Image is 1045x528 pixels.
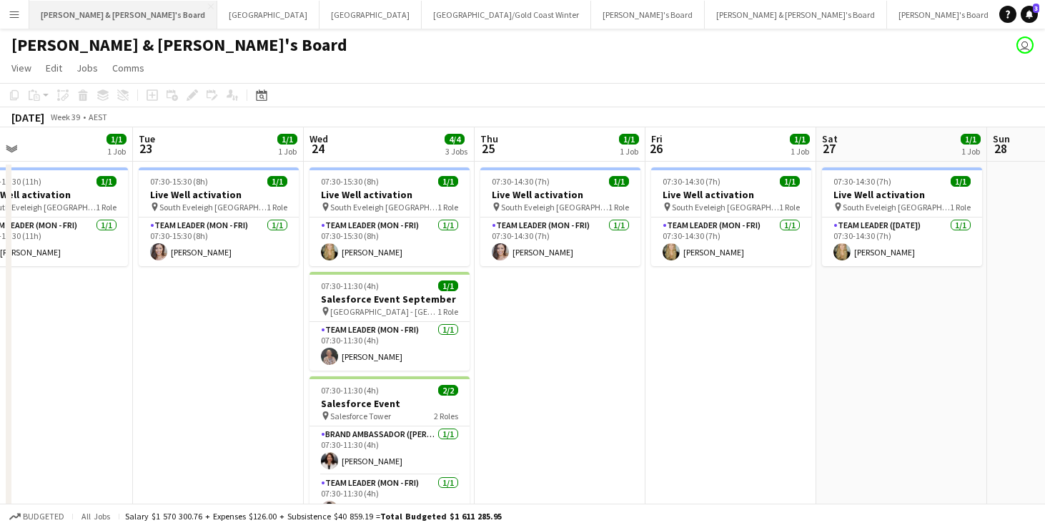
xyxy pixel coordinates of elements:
h3: Live Well activation [309,188,470,201]
span: 1 Role [96,202,117,212]
span: Edit [46,62,62,74]
span: 1/1 [961,134,981,145]
span: 26 [649,140,663,157]
h3: Salesforce Event September [309,293,470,305]
a: View [6,59,37,77]
span: Jobs [76,62,98,74]
span: 1 Role [608,202,629,212]
span: 07:30-15:30 (8h) [321,176,379,187]
span: 1/1 [951,176,971,187]
span: 07:30-14:30 (7h) [833,176,891,187]
span: 1/1 [790,134,810,145]
span: 1/1 [277,134,297,145]
app-user-avatar: James Millard [1016,36,1034,54]
span: Budgeted [23,512,64,522]
span: [GEOGRAPHIC_DATA] - [GEOGRAPHIC_DATA] [330,306,437,317]
app-card-role: Team Leader (Mon - Fri)1/107:30-14:30 (7h)[PERSON_NAME] [480,217,640,266]
span: 07:30-11:30 (4h) [321,385,379,396]
app-card-role: Team Leader (Mon - Fri)1/107:30-11:30 (4h)[PERSON_NAME] [309,322,470,371]
span: 3 [1033,4,1039,13]
span: 07:30-15:30 (8h) [150,176,208,187]
span: 1 Role [437,202,458,212]
h3: Live Well activation [480,188,640,201]
span: 1/1 [267,176,287,187]
app-job-card: 07:30-11:30 (4h)2/2Salesforce Event Salesforce Tower2 RolesBrand Ambassador ([PERSON_NAME])1/107:... [309,376,470,524]
div: 3 Jobs [445,146,467,157]
app-card-role: Team Leader (Mon - Fri)1/107:30-11:30 (4h)[PERSON_NAME] [309,475,470,524]
app-card-role: Team Leader (Mon - Fri)1/107:30-15:30 (8h)[PERSON_NAME] [139,217,299,266]
span: Week 39 [47,112,83,122]
app-job-card: 07:30-15:30 (8h)1/1Live Well activation South Eveleigh [GEOGRAPHIC_DATA]1 RoleTeam Leader (Mon - ... [309,167,470,266]
div: AEST [89,112,107,122]
div: 1 Job [791,146,809,157]
span: 1/1 [780,176,800,187]
span: 1/1 [438,280,458,291]
button: [PERSON_NAME] & [PERSON_NAME]'s Board [705,1,887,29]
div: Salary $1 570 300.76 + Expenses $126.00 + Subsistence $40 859.19 = [125,511,502,522]
div: 07:30-14:30 (7h)1/1Live Well activation South Eveleigh [GEOGRAPHIC_DATA]1 RoleTeam Leader (Mon - ... [480,167,640,266]
h3: Live Well activation [651,188,811,201]
span: 07:30-11:30 (4h) [321,280,379,291]
span: Comms [112,62,144,74]
span: 2/2 [438,385,458,396]
h3: Live Well activation [822,188,982,201]
span: 1 Role [950,202,971,212]
a: Edit [40,59,68,77]
span: Salesforce Tower [330,411,391,421]
div: 1 Job [961,146,980,157]
span: South Eveleigh [GEOGRAPHIC_DATA] [330,202,437,212]
span: 1/1 [609,176,629,187]
span: Sat [822,132,838,145]
h3: Live Well activation [139,188,299,201]
app-job-card: 07:30-14:30 (7h)1/1Live Well activation South Eveleigh [GEOGRAPHIC_DATA]1 RoleTeam Leader (Mon - ... [651,167,811,266]
button: [GEOGRAPHIC_DATA] [320,1,422,29]
span: 23 [137,140,155,157]
span: Sun [993,132,1010,145]
span: 1 Role [779,202,800,212]
app-card-role: Brand Ambassador ([PERSON_NAME])1/107:30-11:30 (4h)[PERSON_NAME] [309,426,470,475]
span: 1/1 [96,176,117,187]
span: Fri [651,132,663,145]
span: Wed [309,132,328,145]
div: 1 Job [620,146,638,157]
app-job-card: 07:30-11:30 (4h)1/1Salesforce Event September [GEOGRAPHIC_DATA] - [GEOGRAPHIC_DATA]1 RoleTeam Lea... [309,272,470,371]
span: South Eveleigh [GEOGRAPHIC_DATA] [672,202,779,212]
span: Tue [139,132,155,145]
a: Jobs [71,59,104,77]
span: Total Budgeted $1 611 285.95 [380,511,502,522]
div: 1 Job [278,146,297,157]
span: South Eveleigh [GEOGRAPHIC_DATA] [159,202,267,212]
app-job-card: 07:30-15:30 (8h)1/1Live Well activation South Eveleigh [GEOGRAPHIC_DATA]1 RoleTeam Leader (Mon - ... [139,167,299,266]
span: View [11,62,31,74]
button: [GEOGRAPHIC_DATA]/Gold Coast Winter [422,1,591,29]
a: 3 [1021,6,1038,23]
button: [PERSON_NAME]'s Board [591,1,705,29]
span: 1/1 [438,176,458,187]
span: 4/4 [445,134,465,145]
button: Budgeted [7,509,66,524]
span: 1 Role [267,202,287,212]
span: Thu [480,132,498,145]
a: Comms [107,59,150,77]
span: 28 [991,140,1010,157]
span: South Eveleigh [GEOGRAPHIC_DATA] [501,202,608,212]
span: 27 [820,140,838,157]
span: 07:30-14:30 (7h) [492,176,550,187]
span: All jobs [79,511,113,522]
h1: [PERSON_NAME] & [PERSON_NAME]'s Board [11,34,347,56]
span: 25 [478,140,498,157]
button: [PERSON_NAME] & [PERSON_NAME]'s Board [29,1,217,29]
app-card-role: Team Leader ([DATE])1/107:30-14:30 (7h)[PERSON_NAME] [822,217,982,266]
span: 07:30-14:30 (7h) [663,176,720,187]
app-job-card: 07:30-14:30 (7h)1/1Live Well activation South Eveleigh [GEOGRAPHIC_DATA]1 RoleTeam Leader ([DATE]... [822,167,982,266]
app-card-role: Team Leader (Mon - Fri)1/107:30-15:30 (8h)[PERSON_NAME] [309,217,470,266]
button: [GEOGRAPHIC_DATA] [217,1,320,29]
span: 1/1 [107,134,127,145]
button: [PERSON_NAME]'s Board [887,1,1001,29]
span: 1 Role [437,306,458,317]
